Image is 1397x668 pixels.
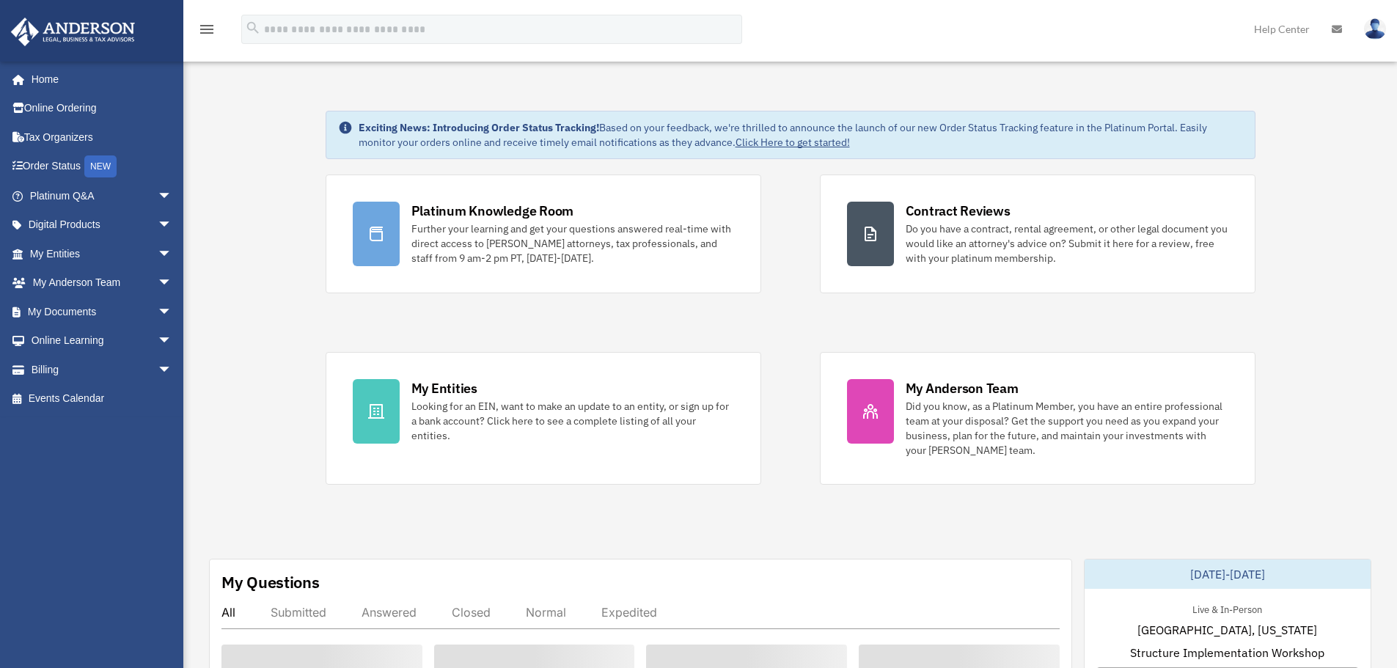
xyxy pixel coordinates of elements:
div: Expedited [601,605,657,620]
div: My Entities [411,379,477,397]
div: Further your learning and get your questions answered real-time with direct access to [PERSON_NAM... [411,221,734,265]
a: Digital Productsarrow_drop_down [10,210,194,240]
img: User Pic [1364,18,1386,40]
div: Do you have a contract, rental agreement, or other legal document you would like an attorney's ad... [906,221,1228,265]
a: My Documentsarrow_drop_down [10,297,194,326]
a: menu [198,26,216,38]
div: Contract Reviews [906,202,1011,220]
span: arrow_drop_down [158,297,187,327]
a: Home [10,65,187,94]
span: arrow_drop_down [158,239,187,269]
a: Tax Organizers [10,122,194,152]
span: arrow_drop_down [158,268,187,298]
span: arrow_drop_down [158,355,187,385]
strong: Exciting News: Introducing Order Status Tracking! [359,121,599,134]
div: Live & In-Person [1181,601,1274,616]
a: Billingarrow_drop_down [10,355,194,384]
div: [DATE]-[DATE] [1085,559,1371,589]
a: My Entitiesarrow_drop_down [10,239,194,268]
a: Contract Reviews Do you have a contract, rental agreement, or other legal document you would like... [820,175,1255,293]
span: Structure Implementation Workshop [1130,644,1324,661]
div: Based on your feedback, we're thrilled to announce the launch of our new Order Status Tracking fe... [359,120,1243,150]
a: Online Learningarrow_drop_down [10,326,194,356]
div: My Anderson Team [906,379,1019,397]
a: My Entities Looking for an EIN, want to make an update to an entity, or sign up for a bank accoun... [326,352,761,485]
img: Anderson Advisors Platinum Portal [7,18,139,46]
div: My Questions [221,571,320,593]
div: NEW [84,155,117,177]
a: My Anderson Team Did you know, as a Platinum Member, you have an entire professional team at your... [820,352,1255,485]
div: Normal [526,605,566,620]
div: Answered [362,605,417,620]
i: menu [198,21,216,38]
div: Looking for an EIN, want to make an update to an entity, or sign up for a bank account? Click her... [411,399,734,443]
a: Platinum Knowledge Room Further your learning and get your questions answered real-time with dire... [326,175,761,293]
div: Did you know, as a Platinum Member, you have an entire professional team at your disposal? Get th... [906,399,1228,458]
a: Online Ordering [10,94,194,123]
a: Click Here to get started! [736,136,850,149]
div: Closed [452,605,491,620]
a: Platinum Q&Aarrow_drop_down [10,181,194,210]
span: arrow_drop_down [158,181,187,211]
div: Submitted [271,605,326,620]
span: arrow_drop_down [158,326,187,356]
i: search [245,20,261,36]
a: Order StatusNEW [10,152,194,182]
span: [GEOGRAPHIC_DATA], [US_STATE] [1137,621,1317,639]
a: Events Calendar [10,384,194,414]
div: Platinum Knowledge Room [411,202,574,220]
div: All [221,605,235,620]
span: arrow_drop_down [158,210,187,241]
a: My Anderson Teamarrow_drop_down [10,268,194,298]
